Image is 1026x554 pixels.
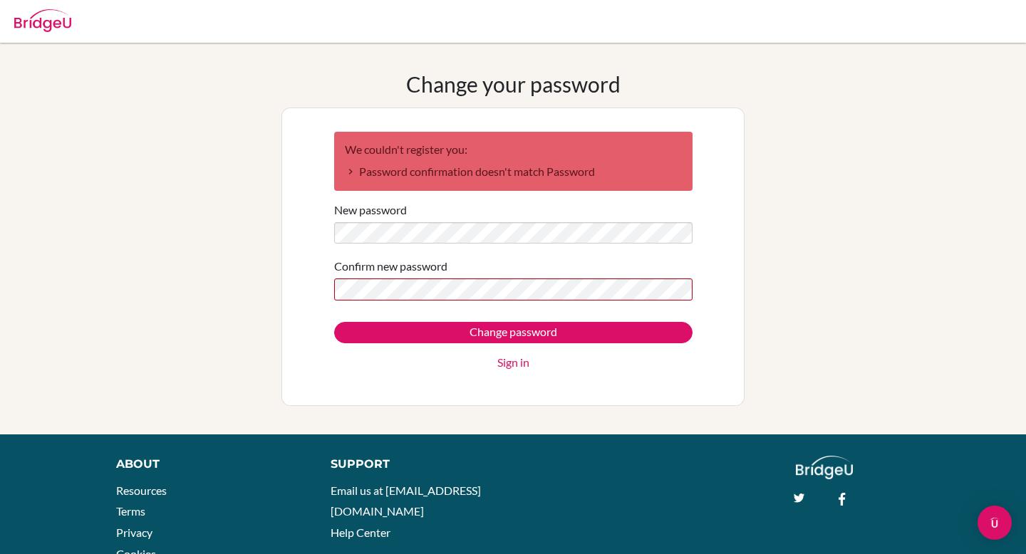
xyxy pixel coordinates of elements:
[497,354,529,371] a: Sign in
[978,506,1012,540] div: Open Intercom Messenger
[331,526,390,539] a: Help Center
[116,456,299,473] div: About
[334,258,447,275] label: Confirm new password
[406,71,621,97] h1: Change your password
[331,484,481,518] a: Email us at [EMAIL_ADDRESS][DOMAIN_NAME]
[334,322,693,343] input: Change password
[796,456,854,479] img: logo_white@2x-f4f0deed5e89b7ecb1c2cc34c3e3d731f90f0f143d5ea2071677605dd97b5244.png
[116,504,145,518] a: Terms
[345,142,682,156] h2: We couldn't register you:
[116,484,167,497] a: Resources
[334,202,407,219] label: New password
[116,526,152,539] a: Privacy
[14,9,71,32] img: Bridge-U
[345,163,682,180] li: Password confirmation doesn't match Password
[331,456,499,473] div: Support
